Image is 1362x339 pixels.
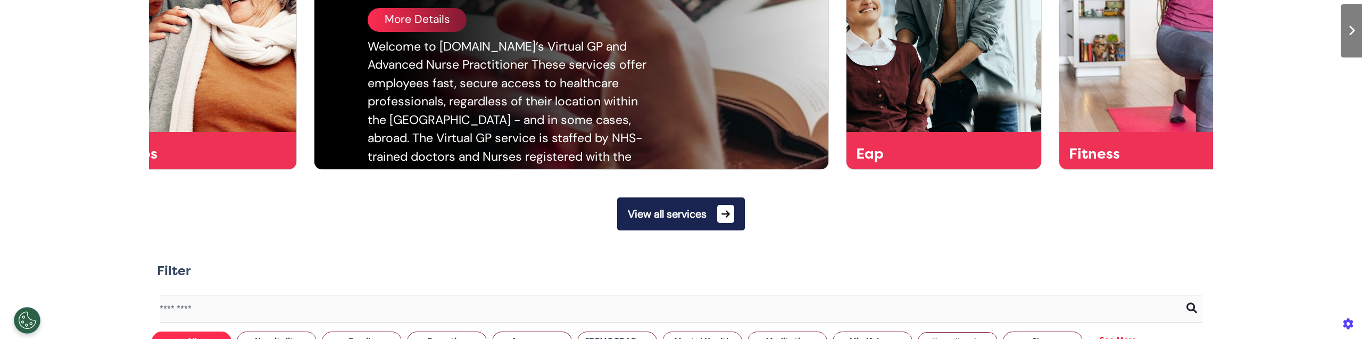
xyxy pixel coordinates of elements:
[111,147,247,161] div: Qudos
[856,147,992,161] div: Eap
[368,37,655,239] div: Welcome to [DOMAIN_NAME]’s Virtual GP and Advanced Nurse Practitioner These services offer employ...
[1069,147,1205,161] div: Fitness
[157,263,191,279] h2: Filter
[14,307,40,334] button: Open Preferences
[617,197,745,230] button: View all services
[368,8,467,32] div: More Details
